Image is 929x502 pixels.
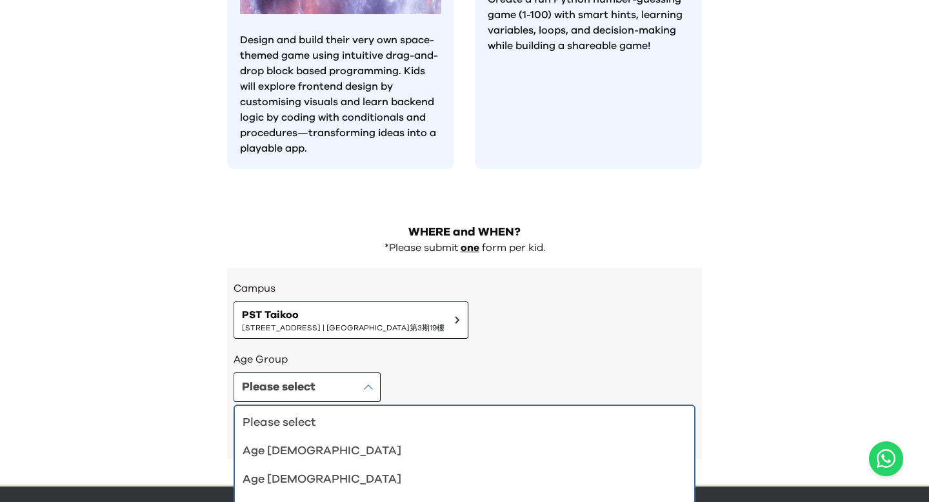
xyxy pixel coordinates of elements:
div: Age [DEMOGRAPHIC_DATA] [243,470,671,488]
h2: WHERE and WHEN? [227,223,702,241]
div: *Please submit form per kid. [227,241,702,255]
div: Please select [243,414,671,432]
button: Open WhatsApp chat [869,441,903,476]
button: PST Taikoo[STREET_ADDRESS] | [GEOGRAPHIC_DATA]第3期19樓 [234,301,468,339]
div: Please select [242,378,315,396]
p: Design and build their very own space-themed game using intuitive drag-and-drop block based progr... [240,32,441,156]
h3: Age Group [234,352,695,367]
p: one [461,241,479,255]
span: PST Taikoo [242,307,445,323]
a: Chat with us on WhatsApp [869,441,903,476]
button: Please select [234,372,381,402]
span: [STREET_ADDRESS] | [GEOGRAPHIC_DATA]第3期19樓 [242,323,445,333]
h3: Campus [234,281,695,296]
div: Age [DEMOGRAPHIC_DATA] [243,442,671,460]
